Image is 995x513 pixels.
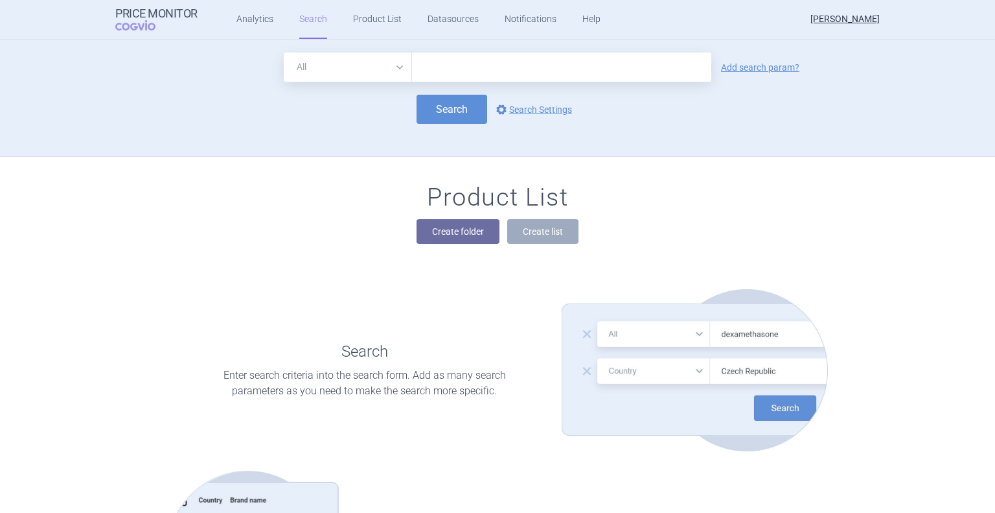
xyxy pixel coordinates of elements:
p: Enter search criteria into the search form. Add as many search parameters as you need to make the... [206,368,523,399]
a: Add search param? [721,63,799,72]
h1: Product List [427,183,568,213]
h1: Search [341,342,388,361]
button: Create list [507,219,578,244]
button: Search [417,95,487,124]
a: Search Settings [494,102,572,117]
strong: Price Monitor [115,7,198,20]
span: COGVIO [115,20,174,30]
button: Create folder [417,219,499,244]
a: Price MonitorCOGVIO [115,7,198,32]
